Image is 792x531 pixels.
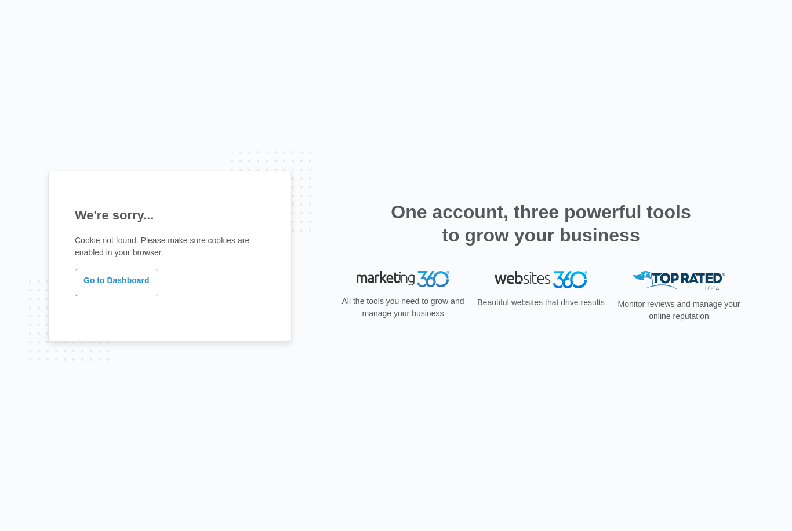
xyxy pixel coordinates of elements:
p: Cookie not found. Please make sure cookies are enabled in your browser. [75,235,265,259]
img: Websites 360 [495,271,587,288]
img: Marketing 360 [357,271,449,287]
h1: We're sorry... [75,206,265,225]
a: Go to Dashboard [75,269,158,296]
h2: One account, three powerful tools to grow your business [387,200,695,247]
img: Top Rated Local [633,271,725,290]
p: Monitor reviews and manage your online reputation [614,298,744,323]
p: All the tools you need to grow and manage your business [338,295,468,320]
p: Beautiful websites that drive results [476,296,606,309]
